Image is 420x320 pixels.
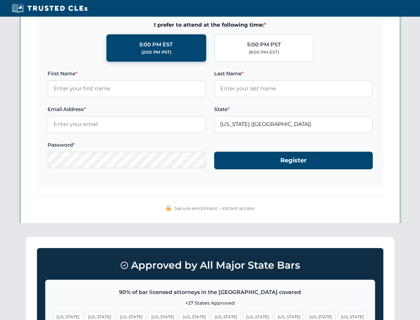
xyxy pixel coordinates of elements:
[214,152,373,169] button: Register
[139,40,173,49] div: 5:00 PM EST
[54,288,367,297] p: 90% of bar licensed attorneys in the [GEOGRAPHIC_DATA] covered
[214,70,373,78] label: Last Name
[54,299,367,307] p: +27 States Approved
[48,21,373,29] span: I prefer to attend at the following time:
[48,70,206,78] label: First Name
[48,105,206,113] label: Email Address
[214,105,373,113] label: State
[166,205,171,211] img: 🔒
[48,116,206,133] input: Enter your email
[10,3,89,13] img: Trusted CLEs
[214,116,373,133] input: Florida (FL)
[214,80,373,97] input: Enter your last name
[249,49,279,56] div: (8:00 PM EST)
[141,49,171,56] div: (2:00 PM PST)
[48,80,206,97] input: Enter your first name
[48,141,206,149] label: Password
[45,256,375,274] h3: Approved by All Major State Bars
[174,205,254,212] span: Secure enrollment • Instant access
[247,40,281,49] div: 5:00 PM PST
